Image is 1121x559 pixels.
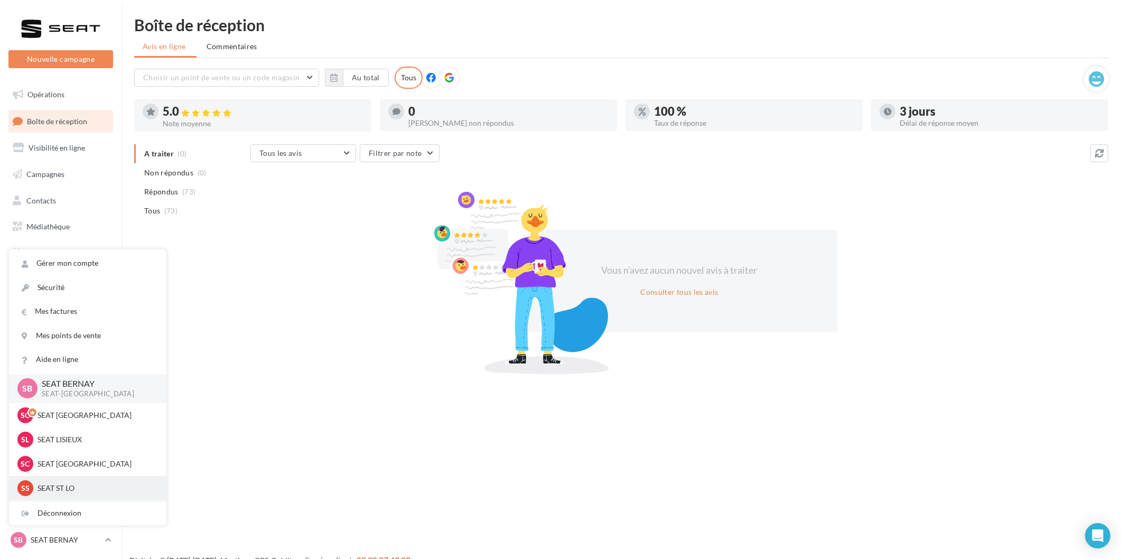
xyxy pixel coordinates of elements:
span: Boîte de réception [27,116,87,125]
span: SC [21,410,30,421]
span: Tous [144,206,160,216]
button: Au total [325,69,389,87]
span: Calendrier [26,248,62,257]
a: Mes points de vente [9,324,166,348]
span: Opérations [27,90,64,99]
span: Répondus [144,187,179,197]
div: 5.0 [163,106,363,118]
span: Choisir un point de vente ou un code magasin [143,73,300,82]
div: Délai de réponse moyen [900,119,1100,127]
a: Contacts [6,190,115,212]
span: SL [22,434,30,445]
span: (0) [198,169,207,177]
a: Boîte de réception [6,110,115,133]
span: SB [23,382,33,394]
p: SEAT BERNAY [42,378,150,390]
div: 0 [408,106,609,117]
a: Gérer mon compte [9,251,166,275]
button: Filtrer par note [360,144,440,162]
span: (73) [164,207,178,215]
button: Nouvelle campagne [8,50,113,68]
button: Tous les avis [250,144,356,162]
span: (73) [182,188,195,196]
div: [PERSON_NAME] non répondus [408,119,609,127]
button: Au total [343,69,389,87]
div: Note moyenne [163,120,363,127]
p: SEAT [GEOGRAPHIC_DATA] [38,459,154,469]
span: Commentaires [207,41,257,52]
p: SEAT-[GEOGRAPHIC_DATA] [42,389,150,399]
div: Boîte de réception [134,17,1108,33]
div: 3 jours [900,106,1100,117]
a: Médiathèque [6,216,115,238]
a: Sécurité [9,276,166,300]
div: Tous [395,67,423,89]
a: Calendrier [6,242,115,264]
span: Médiathèque [26,222,70,231]
span: SC [21,459,30,469]
a: Campagnes DataOnDemand [6,303,115,334]
span: Campagnes [26,170,64,179]
a: PLV et print personnalisable [6,268,115,300]
span: SS [21,483,30,493]
a: Visibilité en ligne [6,137,115,159]
span: Visibilité en ligne [29,143,85,152]
p: SEAT [GEOGRAPHIC_DATA] [38,410,154,421]
div: Taux de réponse [654,119,854,127]
button: Consulter tous les avis [636,286,722,299]
div: Vous n'avez aucun nouvel avis à traiter [588,264,770,277]
span: Non répondus [144,167,193,178]
a: Campagnes [6,163,115,185]
a: SB SEAT BERNAY [8,530,113,550]
span: Tous les avis [259,148,302,157]
div: Déconnexion [9,501,166,525]
button: Choisir un point de vente ou un code magasin [134,69,319,87]
span: Contacts [26,195,56,204]
p: SEAT ST LO [38,483,154,493]
a: Opérations [6,83,115,106]
p: SEAT LISIEUX [38,434,154,445]
p: SEAT BERNAY [31,535,101,545]
div: Open Intercom Messenger [1085,523,1110,548]
a: Mes factures [9,300,166,323]
div: 100 % [654,106,854,117]
span: SB [14,535,23,545]
a: Aide en ligne [9,348,166,371]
